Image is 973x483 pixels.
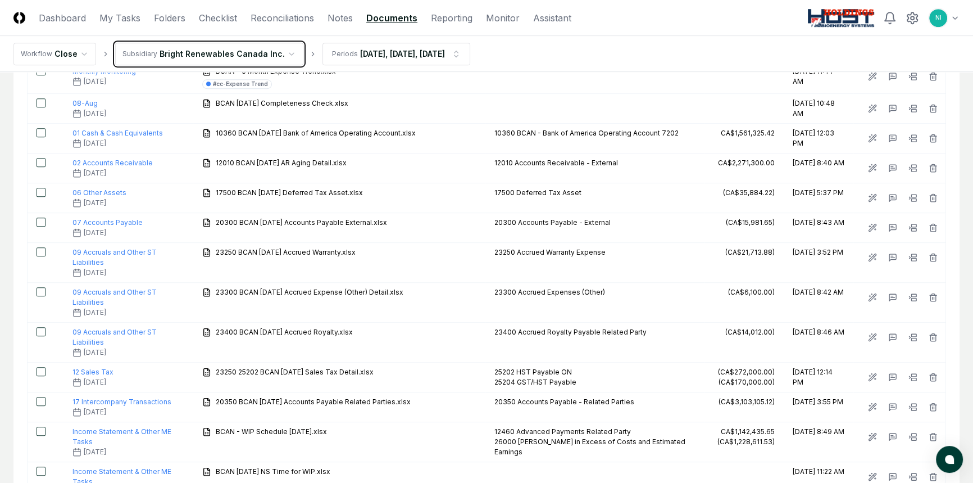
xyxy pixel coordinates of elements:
a: Reporting [431,11,472,25]
div: [DATE] [72,76,184,87]
td: [DATE] 8:46 AM [784,323,853,363]
div: Subsidiary [122,49,157,59]
div: [DATE] [72,407,184,417]
div: [DATE] [72,198,184,208]
a: 09 Accruals and Other ST Liabilities [72,328,157,346]
div: [DATE] [72,138,184,148]
td: [DATE] 8:49 AM [784,422,853,462]
a: Notes [328,11,353,25]
div: [DATE] [72,308,184,318]
td: [DATE] 8:43 AM [784,213,853,243]
div: Periods [332,49,358,59]
td: [DATE] 8:42 AM [784,283,853,323]
a: 23250 25202 BCAN [DATE] Sales Tax Detail.xlsx [202,367,387,377]
div: (CA$35,884.22) [723,188,775,198]
div: [DATE], [DATE], [DATE] [360,48,445,60]
div: 23400 Accrued Royalty Payable Related Party [494,327,695,337]
a: 09 Accruals and Other ST Liabilities [72,248,157,267]
img: Logo [13,12,25,24]
a: Income Statement & Other ME Tasks [72,427,171,446]
div: 17500 Deferred Tax Asset [494,188,695,198]
a: Checklist [199,11,237,25]
a: Documents [366,11,417,25]
div: 12010 Accounts Receivable - External [494,158,695,168]
div: (CA$15,981.65) [726,218,775,228]
div: (CA$272,000.00) [718,367,775,377]
td: [DATE] 5:37 PM [784,183,853,213]
div: 12460 Advanced Payments Related Party [494,427,695,437]
div: [DATE] [72,347,184,358]
span: 12010 BCAN [DATE] AR Aging Detail.xlsx [216,158,347,168]
span: NI [935,13,942,22]
a: Folders [154,11,185,25]
nav: breadcrumb [13,43,470,65]
a: Assistant [533,11,571,25]
a: 23250 BCAN [DATE] Accrued Warranty.xlsx [202,247,369,258]
div: 20300 Accounts Payable - External [494,218,695,228]
a: 09 Accruals and Other ST Liabilities [72,288,157,306]
span: 10360 BCAN [DATE] Bank of America Operating Account.xlsx [216,128,416,138]
button: Periods[DATE], [DATE], [DATE] [322,43,470,65]
a: 17 Intercompany Transactions [72,398,171,406]
a: 08-Aug [72,99,98,107]
a: BCAN [DATE] NS Time for WIP.xlsx [202,467,344,477]
button: NI [928,8,948,28]
a: 17500 BCAN [DATE] Deferred Tax Asset.xlsx [202,188,376,198]
span: 17500 BCAN [DATE] Deferred Tax Asset.xlsx [216,188,363,198]
a: My Tasks [99,11,140,25]
td: [DATE] 3:52 PM [784,243,853,283]
div: (CA$14,012.00) [725,327,775,337]
div: 23300 Accrued Expenses (Other) [494,287,695,297]
span: 23300 BCAN [DATE] Accrued Expense (Other) Detail.xlsx [216,287,403,297]
span: BCAN [DATE] NS Time for WIP.xlsx [216,467,330,477]
span: 20300 BCAN [DATE] Accounts Payable External.xlsx [216,218,387,228]
span: 12 Sales Tax [72,368,113,376]
button: atlas-launcher [936,446,963,473]
a: 20350 BCAN [DATE] Accounts Payable Related Parties.xlsx [202,397,424,407]
a: 23300 BCAN [DATE] Accrued Expense (Other) Detail.xlsx [202,287,417,297]
a: 07 Accounts Payable [72,218,143,227]
div: #cc-Expense Trend [213,80,268,88]
td: [DATE] 12:03 PM [784,124,853,154]
div: [DATE] [72,377,184,387]
td: [DATE] 8:40 AM [784,154,853,183]
div: [DATE] [72,168,184,178]
a: 02 Accounts Receivable [72,159,153,167]
a: 01 Cash & Cash Equivalents [72,129,163,137]
a: Monitor [486,11,520,25]
div: (CA$170,000.00) [719,377,775,387]
div: (CA$1,228,611.53) [717,437,775,447]
div: 10360 BCAN - Bank of America Operating Account 7202 [494,128,695,138]
div: Workflow [21,49,52,59]
a: 06 Other Assets [72,188,126,197]
div: CA$1,142,435.65 [721,427,775,437]
span: 23250 BCAN [DATE] Accrued Warranty.xlsx [216,247,356,258]
div: [DATE] [72,228,184,238]
td: [DATE] 12:14 PM [784,363,853,392]
div: 25204 GST/HST Payable [494,377,695,387]
div: [DATE] [72,447,184,457]
a: BCAN - WIP Schedule [DATE].xlsx [202,427,340,437]
div: 20350 Accounts Payable - Related Parties [494,397,695,407]
div: (CA$6,100.00) [728,287,775,297]
span: 23400 BCAN [DATE] Accrued Royalty.xlsx [216,327,353,337]
div: [DATE] [72,109,184,119]
div: (CA$21,713.88) [725,247,775,258]
div: CA$1,561,325.42 [721,128,775,138]
a: 20300 BCAN [DATE] Accounts Payable External.xlsx [202,218,401,228]
td: [DATE] 11:44 AM [784,62,853,94]
div: CA$2,271,300.00 [718,158,775,168]
div: 26000 [PERSON_NAME] in Excess of Costs and Estimated Earnings [494,437,695,457]
a: 10360 BCAN [DATE] Bank of America Operating Account.xlsx [202,128,429,138]
div: 23250 Accrued Warranty Expense [494,247,695,258]
a: 12010 BCAN [DATE] AR Aging Detail.xlsx [202,158,360,168]
img: Host NA Holdings logo [808,9,875,27]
